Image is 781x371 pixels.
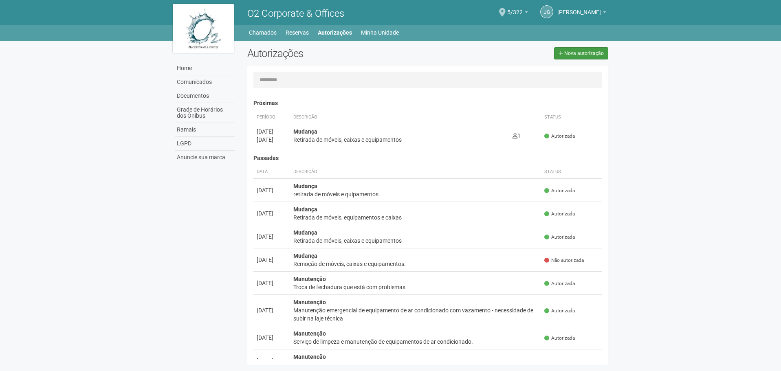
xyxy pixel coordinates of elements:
strong: Mudança [293,252,317,259]
span: Autorizada [544,133,575,140]
div: [DATE] [257,186,287,194]
a: LGPD [175,137,235,151]
div: [DATE] [257,306,287,314]
a: Anuncie sua marca [175,151,235,164]
div: [DATE] [257,334,287,342]
div: [DATE] [257,209,287,217]
h2: Autorizações [247,47,422,59]
th: Período [253,111,290,124]
strong: Mudança [293,229,317,236]
span: Autorizada [544,234,575,241]
a: Documentos [175,89,235,103]
th: Status [541,111,602,124]
strong: Manutenção [293,353,326,360]
div: [DATE] [257,136,287,144]
th: Descrição [290,165,541,179]
a: Chamados [249,27,277,38]
div: [DATE] [257,233,287,241]
div: [DATE] [257,127,287,136]
span: 1 [513,132,521,139]
a: Grade de Horários dos Ônibus [175,103,235,123]
div: Serviço de limpeza e manutenção de equipamentos de ar condicionado. [293,338,538,346]
strong: Mudança [293,183,317,189]
span: Autorizada [544,187,575,194]
a: Home [175,61,235,75]
span: Autorizada [544,211,575,217]
h4: Próximas [253,100,603,106]
div: [DATE] [257,357,287,365]
a: JG [540,5,553,18]
span: Nova autorização [564,50,604,56]
a: Nova autorização [554,47,608,59]
th: Descrição [290,111,509,124]
div: Remoção de móveis, caixas e equipamentos. [293,260,538,268]
span: Não autorizada [544,257,584,264]
a: Comunicados [175,75,235,89]
div: retirada de móveis e quipamentos [293,190,538,198]
span: Autorizada [544,358,575,365]
a: Reservas [286,27,309,38]
a: Autorizações [318,27,352,38]
span: Juliana Gonçalves Pereira [557,1,601,15]
strong: Manutenção [293,276,326,282]
span: Autorizada [544,335,575,342]
a: Minha Unidade [361,27,399,38]
strong: Manutenção [293,299,326,305]
th: Data [253,165,290,179]
div: Manutenção emergencial de equipamento de ar condicionado com vazamento - necessidade de subir na ... [293,306,538,323]
h4: Passadas [253,155,603,161]
th: Status [541,165,602,179]
strong: Mudança [293,128,317,135]
img: logo.jpg [173,4,234,53]
a: Ramais [175,123,235,137]
strong: Mudança [293,206,317,213]
div: [DATE] [257,256,287,264]
span: 5/322 [507,1,523,15]
a: [PERSON_NAME] [557,10,606,17]
a: 5/322 [507,10,528,17]
span: Autorizada [544,307,575,314]
div: Retirada de móveis, equipamentos e caixas [293,213,538,222]
div: Retirada de móveis, caixas e equipamentos [293,136,506,144]
div: [DATE] [257,279,287,287]
span: Autorizada [544,280,575,287]
div: Troca de fechadura que está com problemas [293,283,538,291]
strong: Manutenção [293,330,326,337]
span: O2 Corporate & Offices [247,8,344,19]
div: Retirada de móveis, caixas e equipamentos [293,237,538,245]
